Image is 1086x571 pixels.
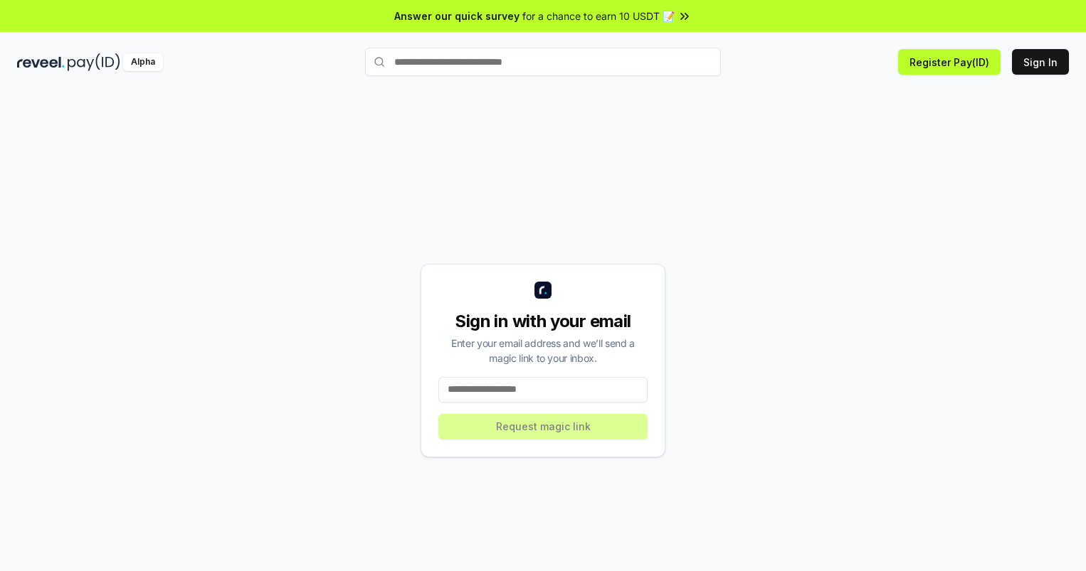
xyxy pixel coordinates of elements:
span: Answer our quick survey [394,9,520,23]
div: Alpha [123,53,163,71]
div: Enter your email address and we’ll send a magic link to your inbox. [438,336,648,365]
button: Register Pay(ID) [898,49,1001,75]
img: logo_small [534,282,552,299]
img: reveel_dark [17,53,65,71]
span: for a chance to earn 10 USDT 📝 [522,9,675,23]
div: Sign in with your email [438,310,648,333]
img: pay_id [68,53,120,71]
button: Sign In [1012,49,1069,75]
